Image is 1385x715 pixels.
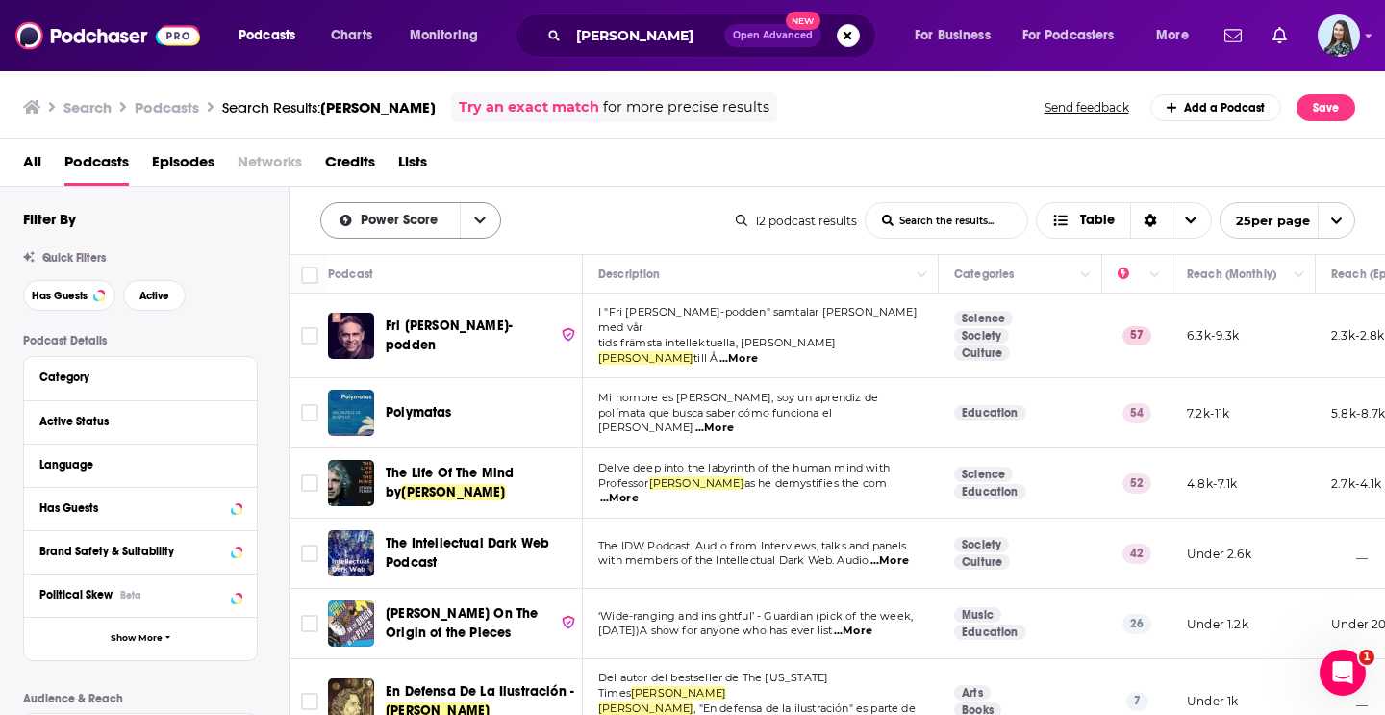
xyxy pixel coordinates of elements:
a: Brand Safety & Suitability [39,539,241,563]
img: The Life Of The Mind by Steven Pinker [328,460,374,506]
button: Column Actions [1144,264,1167,287]
span: Lists [398,146,427,186]
button: open menu [1010,20,1143,51]
img: Steve Pretty On The Origin of the Pieces [328,600,374,647]
iframe: Intercom live chat [1320,650,1366,696]
span: [PERSON_NAME] [598,351,693,365]
input: Search podcasts, credits, & more... [568,20,724,51]
span: Quick Filters [42,251,106,265]
div: Power Score [1118,263,1145,286]
p: Under 1.2k [1187,616,1248,632]
a: The Intellectual Dark Web Podcast [386,534,576,573]
div: Category [39,370,229,384]
span: with members of the Intellectual Dark Web. Audio [598,553,869,567]
span: ...More [870,553,909,569]
button: open menu [321,214,460,227]
span: Active [139,291,169,301]
span: [PERSON_NAME] [401,484,505,500]
span: New [786,12,820,30]
a: Show notifications dropdown [1265,19,1295,52]
button: Column Actions [1288,264,1311,287]
div: Sort Direction [1130,203,1171,238]
a: The Life Of The Mind by[PERSON_NAME] [386,464,576,502]
p: 26 [1122,614,1151,633]
p: Audience & Reach [23,692,258,705]
a: Arts [954,685,991,701]
img: verified Badge [561,326,576,343]
span: ...More [600,491,639,506]
button: Column Actions [1074,264,1097,287]
span: Del autor del bestseller de The [US_STATE] Times [598,671,828,700]
span: The Life Of The Mind by [386,465,514,500]
button: Column Actions [911,264,934,287]
span: [DATE])A show for anyone who has ever list [598,624,832,637]
p: 57 [1122,326,1151,345]
div: Search podcasts, credits, & more... [534,13,894,58]
span: The Intellectual Dark Web Podcast [386,535,549,571]
a: Fri Tanke-podden [328,313,374,359]
a: Add a Podcast [1150,94,1282,121]
span: Toggle select row [301,615,318,632]
span: Toggle select row [301,693,318,710]
a: Culture [954,554,1010,570]
a: [PERSON_NAME] On The Origin of the Pieces [386,604,576,643]
span: For Business [915,22,991,49]
button: open menu [225,20,320,51]
p: Under 1k [1187,693,1238,709]
span: [PERSON_NAME] [631,686,726,700]
a: Search Results:[PERSON_NAME] [222,98,436,116]
a: The Intellectual Dark Web Podcast [328,530,374,576]
div: Description [598,263,660,286]
span: Monitoring [410,22,478,49]
img: verified Badge [561,614,576,630]
span: Toggle select row [301,545,318,562]
span: [PERSON_NAME] On The Origin of the Pieces [386,605,538,641]
span: for more precise results [603,96,769,118]
a: Science [954,311,1013,326]
p: 2.7k-4.1k [1331,475,1382,492]
p: __ [1331,546,1368,562]
button: Active [123,280,186,311]
div: 12 podcast results [736,214,857,228]
p: 4.8k-7.1k [1187,475,1238,492]
span: Open Advanced [733,31,813,40]
span: Toggle select row [301,327,318,345]
button: Category [39,365,241,389]
span: ‘Wide-ranging and insightful’ - Guardian (pick of the week, [598,609,913,623]
a: Episodes [152,146,214,186]
span: Has Guests [32,291,88,301]
button: Has Guests [23,280,115,311]
a: Science [954,467,1013,482]
span: Toggle select row [301,474,318,492]
div: Beta [120,589,141,601]
button: Has Guests [39,496,241,520]
span: Delve deep into the labyrinth of the human mind with [598,461,890,474]
span: till Å [693,351,718,365]
a: Credits [325,146,375,186]
span: Table [1080,214,1115,227]
span: Professor [598,476,649,490]
a: Education [954,625,1026,640]
button: Choose View [1036,202,1212,239]
div: Active Status [39,415,229,428]
a: Try an exact match [459,96,599,118]
span: Logged in as brookefortierpr [1318,14,1360,57]
span: Podcasts [239,22,295,49]
img: Polymatas [328,390,374,436]
button: Active Status [39,409,241,433]
span: Fri [PERSON_NAME]-podden [386,318,513,353]
button: Political SkewBeta [39,582,241,606]
div: Reach (Monthly) [1187,263,1276,286]
span: polímata que busca saber cómo funciona el [PERSON_NAME] [598,406,832,435]
span: [PERSON_NAME] [320,98,436,116]
h2: Choose List sort [320,202,501,239]
span: Networks [238,146,302,186]
a: Charts [318,20,384,51]
a: Culture [954,345,1010,361]
span: ...More [719,351,758,367]
div: Podcast [328,263,373,286]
